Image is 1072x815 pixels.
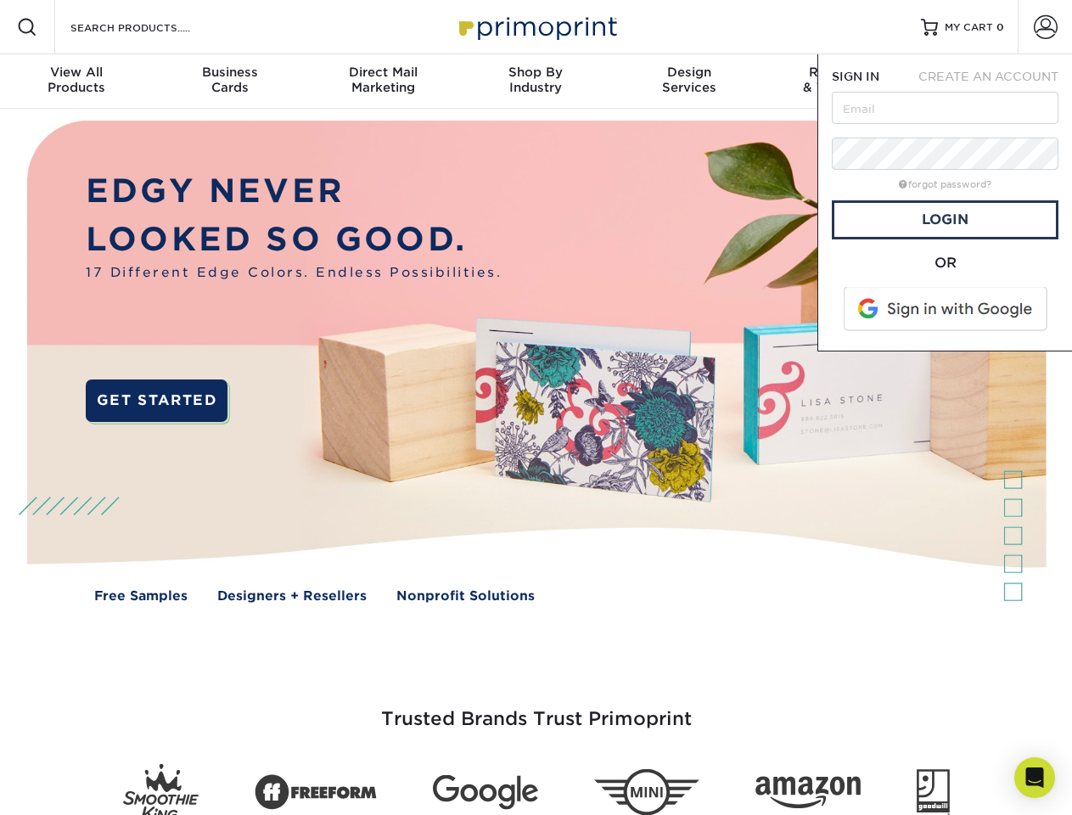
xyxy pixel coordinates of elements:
span: Resources [766,65,918,80]
p: LOOKED SO GOOD. [86,216,502,264]
span: MY CART [945,20,993,35]
span: Business [153,65,306,80]
span: Direct Mail [306,65,459,80]
iframe: Google Customer Reviews [4,763,144,809]
a: Shop ByIndustry [459,54,612,109]
div: Services [613,65,766,95]
a: Resources& Templates [766,54,918,109]
img: Amazon [755,777,861,809]
span: 17 Different Edge Colors. Endless Possibilities. [86,263,502,283]
img: Google [433,775,538,810]
input: SEARCH PRODUCTS..... [69,17,234,37]
div: Industry [459,65,612,95]
img: Goodwill [917,769,950,815]
a: GET STARTED [86,379,227,422]
a: DesignServices [613,54,766,109]
span: Design [613,65,766,80]
input: Email [832,92,1058,124]
span: Shop By [459,65,612,80]
img: Primoprint [452,8,621,45]
span: SIGN IN [832,70,879,83]
a: BusinessCards [153,54,306,109]
span: CREATE AN ACCOUNT [918,70,1058,83]
a: Nonprofit Solutions [396,587,535,606]
span: 0 [996,21,1004,33]
div: Marketing [306,65,459,95]
p: EDGY NEVER [86,167,502,216]
div: Open Intercom Messenger [1014,757,1055,798]
div: & Templates [766,65,918,95]
a: Designers + Resellers [217,587,367,606]
h3: Trusted Brands Trust Primoprint [40,667,1033,750]
div: OR [832,253,1058,273]
a: Login [832,200,1058,239]
a: forgot password? [899,179,991,190]
div: Cards [153,65,306,95]
a: Direct MailMarketing [306,54,459,109]
a: Free Samples [94,587,188,606]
